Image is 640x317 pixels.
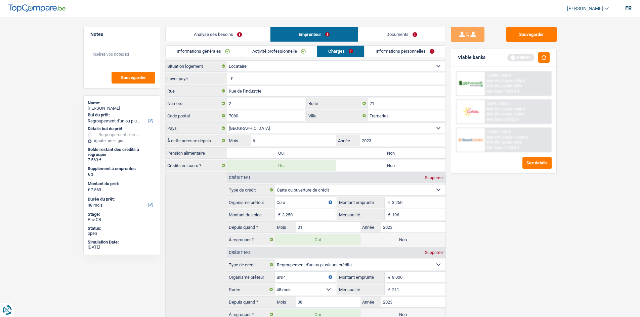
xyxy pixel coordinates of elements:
[275,209,282,220] span: €
[360,135,445,146] input: AAAA
[500,140,502,145] span: /
[487,102,509,106] div: 12.9% | 200 €
[166,148,227,158] label: Pension alimentaire
[337,209,385,220] label: Mensualité
[487,146,519,150] div: Ref. Cost: 1 175,3 €
[88,231,156,236] div: open
[500,112,502,116] span: /
[241,46,317,57] a: Activité professionnelle
[336,160,445,171] label: Non
[336,148,445,158] label: Non
[360,297,381,307] label: Année
[88,181,155,187] label: Montant du prêt:
[487,79,500,83] span: NAI: 0 €
[166,27,270,42] a: Analyse des besoins
[227,284,275,295] label: Durée
[88,245,156,250] div: [DATE]
[251,135,336,146] input: MM
[381,297,445,307] input: AAAA
[296,297,360,307] input: MM
[337,197,385,208] label: Montant emprunté
[506,27,557,42] button: Sauvegarder
[385,197,392,208] span: €
[507,54,534,61] div: Refresh
[227,148,336,158] label: Oui
[307,110,368,121] label: Ville
[275,222,296,232] label: Mois
[337,284,385,295] label: Mensualité
[88,217,156,222] div: Priv CB
[275,234,360,245] label: Oui
[385,284,392,295] span: €
[166,123,227,134] label: Pays
[487,73,511,78] div: 12.99% | 200 €
[487,107,500,111] span: NAI: 0 €
[487,117,519,122] div: Ref. Cost: 1 213,2 €
[501,107,502,111] span: /
[88,157,156,163] div: 7.563 €
[503,112,524,116] span: Limit: <100%
[227,222,275,232] label: Depuis quand ?
[567,6,603,11] span: [PERSON_NAME]
[227,176,252,180] div: Crédit nº1
[166,135,227,146] label: À cette adresse depuis
[360,234,445,245] label: Non
[458,105,483,118] img: Cofidis
[166,46,241,57] a: Informations générales
[227,251,252,255] div: Crédit nº2
[88,126,156,131] div: Détails but du prêt
[503,140,522,145] span: Limit: <60%
[227,209,275,220] label: Montant du solde
[121,75,146,80] span: Sauvegarder
[112,72,155,84] button: Sauvegarder
[90,32,153,37] h5: Notes
[501,79,502,83] span: /
[88,106,156,111] div: [PERSON_NAME]
[385,272,392,282] span: €
[487,130,511,134] div: 12.49% | 199 €
[88,100,156,106] div: Name:
[88,139,156,143] div: Ajouter une ligne
[227,259,275,270] label: Type de crédit
[307,98,368,109] label: Boite
[227,297,275,307] label: Depuis quand ?
[88,226,156,231] div: Status:
[458,80,483,88] img: AlphaCredit
[458,134,483,146] img: Record Credits
[8,4,66,12] img: TopCompare Logo
[88,166,155,171] label: Supplément à emprunter:
[227,197,275,208] label: Organisme prêteur
[88,197,155,202] label: Durée du prêt:
[275,297,296,307] label: Mois
[88,212,156,217] div: Stage:
[381,222,445,232] input: AAAA
[503,79,525,83] span: Limit: >750 €
[166,110,227,121] label: Code postal
[562,3,609,14] a: [PERSON_NAME]
[227,272,275,282] label: Organisme prêteur
[88,187,90,193] span: €
[227,73,234,84] span: €
[385,209,392,220] span: €
[88,147,156,157] div: Solde restant des crédits à regrouper
[503,135,528,140] span: Limit: >1.033 €
[336,135,360,146] label: Année
[358,27,445,42] a: Documents
[503,107,525,111] span: Limit: >800 €
[360,222,381,232] label: Année
[487,112,499,116] span: DTI: 0%
[270,27,358,42] a: Emprunteur
[166,73,227,84] label: Loyer payé
[227,234,275,245] label: À regrouper ?
[337,272,385,282] label: Montant emprunté
[166,86,227,96] label: Rue
[365,46,445,57] a: Informations personnelles
[522,157,552,169] button: See details
[500,84,502,88] span: /
[166,61,227,71] label: Situation logement
[487,84,499,88] span: DTI: 0%
[423,176,445,180] div: Supprimer
[423,251,445,255] div: Supprimer
[296,222,360,232] input: MM
[458,55,485,60] div: Viable banks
